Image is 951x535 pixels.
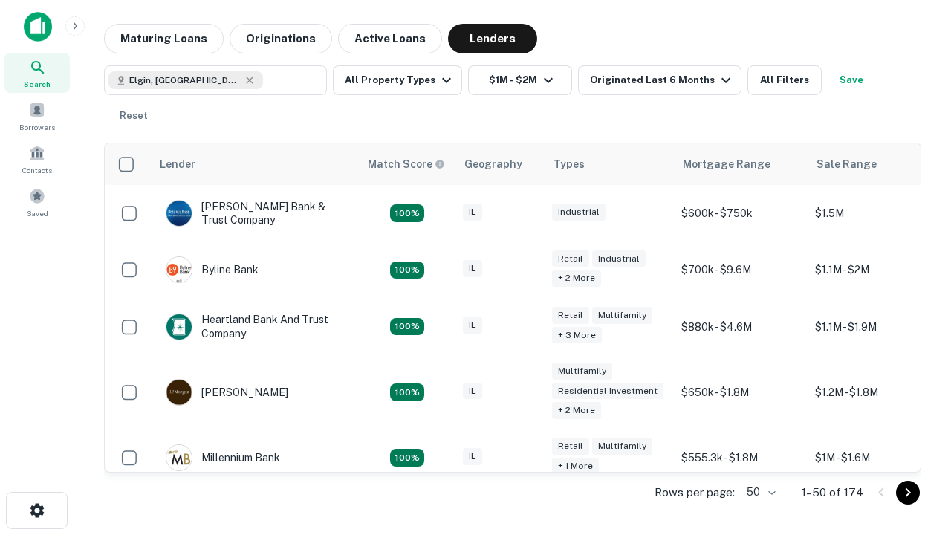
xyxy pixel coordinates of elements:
[24,12,52,42] img: capitalize-icon.png
[464,155,522,173] div: Geography
[19,121,55,133] span: Borrowers
[230,24,332,53] button: Originations
[333,65,462,95] button: All Property Types
[802,484,863,502] p: 1–50 of 174
[674,241,808,298] td: $700k - $9.6M
[674,429,808,486] td: $555.3k - $1.8M
[747,65,822,95] button: All Filters
[463,448,482,465] div: IL
[590,71,735,89] div: Originated Last 6 Months
[4,139,70,179] a: Contacts
[674,298,808,354] td: $880k - $4.6M
[808,185,941,241] td: $1.5M
[104,24,224,53] button: Maturing Loans
[552,438,589,455] div: Retail
[338,24,442,53] button: Active Loans
[359,143,455,185] th: Capitalize uses an advanced AI algorithm to match your search with the best lender. The match sco...
[808,143,941,185] th: Sale Range
[896,481,920,505] button: Go to next page
[592,438,652,455] div: Multifamily
[683,155,770,173] div: Mortgage Range
[166,444,280,471] div: Millennium Bank
[808,355,941,430] td: $1.2M - $1.8M
[390,383,424,401] div: Matching Properties: 24, hasApolloMatch: undefined
[468,65,572,95] button: $1M - $2M
[552,402,601,419] div: + 2 more
[368,156,445,172] div: Capitalize uses an advanced AI algorithm to match your search with the best lender. The match sco...
[552,204,606,221] div: Industrial
[552,363,612,380] div: Multifamily
[578,65,741,95] button: Originated Last 6 Months
[390,449,424,467] div: Matching Properties: 16, hasApolloMatch: undefined
[545,143,674,185] th: Types
[166,201,192,226] img: picture
[741,481,778,503] div: 50
[674,355,808,430] td: $650k - $1.8M
[808,298,941,354] td: $1.1M - $1.9M
[368,156,442,172] h6: Match Score
[166,313,344,340] div: Heartland Bank And Trust Company
[166,379,288,406] div: [PERSON_NAME]
[160,155,195,173] div: Lender
[552,383,663,400] div: Residential Investment
[552,270,601,287] div: + 2 more
[390,262,424,279] div: Matching Properties: 18, hasApolloMatch: undefined
[151,143,359,185] th: Lender
[27,207,48,219] span: Saved
[463,204,482,221] div: IL
[129,74,241,87] span: Elgin, [GEOGRAPHIC_DATA], [GEOGRAPHIC_DATA]
[463,260,482,277] div: IL
[655,484,735,502] p: Rows per page:
[463,383,482,400] div: IL
[166,200,344,227] div: [PERSON_NAME] Bank & Trust Company
[592,307,652,324] div: Multifamily
[592,250,646,267] div: Industrial
[110,101,158,131] button: Reset
[828,65,875,95] button: Save your search to get updates of matches that match your search criteria.
[674,185,808,241] td: $600k - $750k
[463,317,482,334] div: IL
[817,155,877,173] div: Sale Range
[166,314,192,340] img: picture
[808,429,941,486] td: $1M - $1.6M
[166,380,192,405] img: picture
[390,318,424,336] div: Matching Properties: 20, hasApolloMatch: undefined
[166,256,259,283] div: Byline Bank
[552,327,602,344] div: + 3 more
[166,257,192,282] img: picture
[22,164,52,176] span: Contacts
[166,445,192,470] img: picture
[552,250,589,267] div: Retail
[552,458,599,475] div: + 1 more
[552,307,589,324] div: Retail
[448,24,537,53] button: Lenders
[674,143,808,185] th: Mortgage Range
[24,78,51,90] span: Search
[390,204,424,222] div: Matching Properties: 28, hasApolloMatch: undefined
[554,155,585,173] div: Types
[877,416,951,487] iframe: Chat Widget
[4,53,70,93] a: Search
[4,96,70,136] a: Borrowers
[808,241,941,298] td: $1.1M - $2M
[455,143,545,185] th: Geography
[4,182,70,222] a: Saved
